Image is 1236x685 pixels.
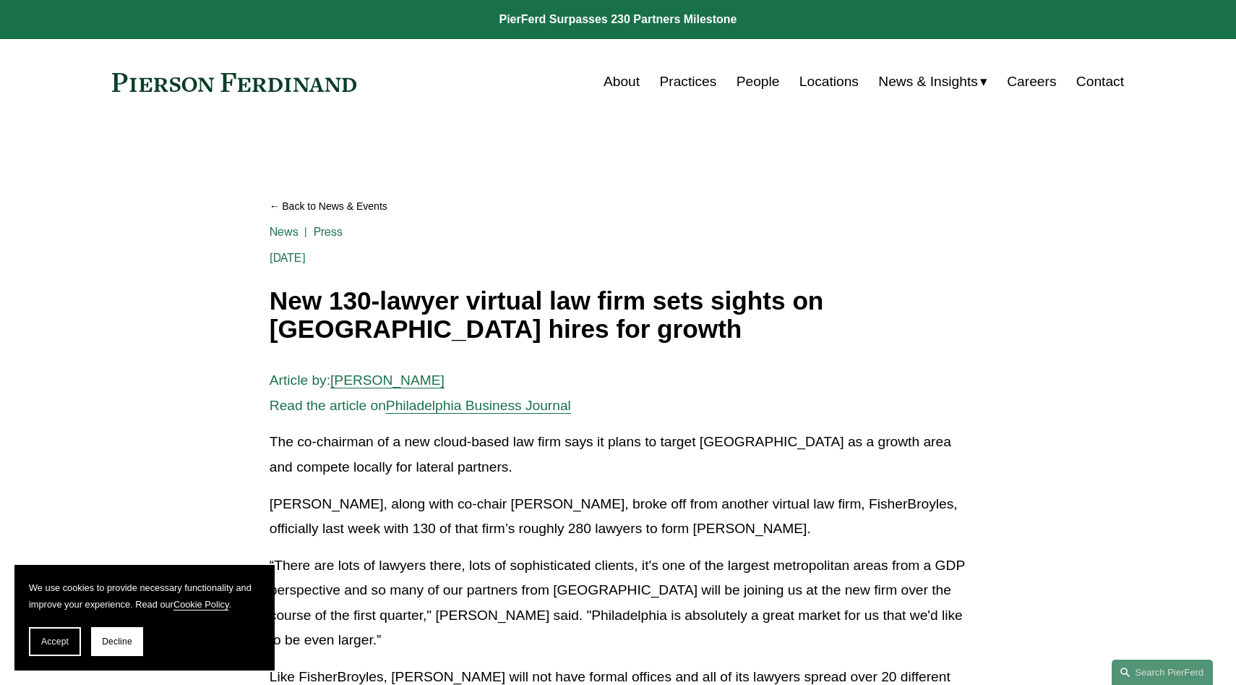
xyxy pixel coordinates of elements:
[270,373,330,388] span: Article by:
[14,565,275,671] section: Cookie banner
[102,637,132,647] span: Decline
[270,225,299,239] a: News
[270,251,306,265] span: [DATE]
[270,287,966,343] h1: New 130-lawyer virtual law firm sets sights on [GEOGRAPHIC_DATA] hires for growth
[173,599,229,610] a: Cookie Policy
[386,398,571,413] a: Philadelphia Business Journal
[29,627,81,656] button: Accept
[799,68,859,95] a: Locations
[1076,68,1124,95] a: Contact
[270,553,966,653] p: “There are lots of lawyers there, lots of sophisticated clients, it's one of the largest metropol...
[91,627,143,656] button: Decline
[604,68,640,95] a: About
[270,492,966,542] p: [PERSON_NAME], along with co-chair [PERSON_NAME], broke off from another virtual law firm, Fisher...
[659,68,716,95] a: Practices
[878,69,978,95] span: News & Insights
[270,194,966,219] a: Back to News & Events
[878,68,987,95] a: folder dropdown
[41,637,69,647] span: Accept
[1112,660,1213,685] a: Search this site
[330,373,445,388] a: [PERSON_NAME]
[314,225,343,239] a: Press
[29,579,260,613] p: We use cookies to provide necessary functionality and improve your experience. Read our .
[737,68,780,95] a: People
[270,430,966,480] p: The co-chairman of a new cloud-based law firm says it plans to target [GEOGRAPHIC_DATA] as a grow...
[1007,68,1056,95] a: Careers
[270,398,386,413] span: Read the article on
